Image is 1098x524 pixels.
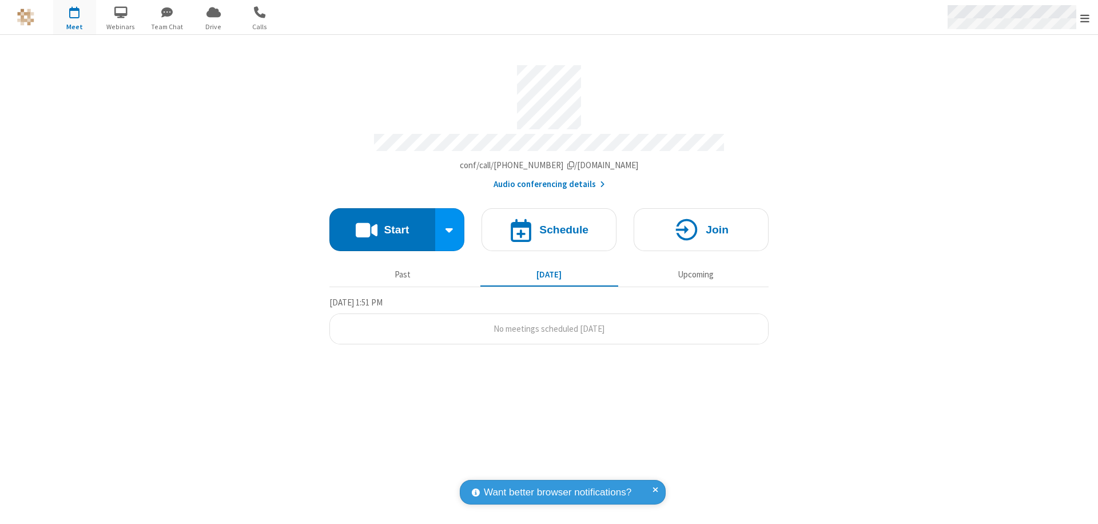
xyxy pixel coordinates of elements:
[627,264,765,285] button: Upcoming
[100,22,142,32] span: Webinars
[192,22,235,32] span: Drive
[238,22,281,32] span: Calls
[329,57,769,191] section: Account details
[17,9,34,26] img: QA Selenium DO NOT DELETE OR CHANGE
[706,224,729,235] h4: Join
[334,264,472,285] button: Past
[329,208,435,251] button: Start
[329,297,383,308] span: [DATE] 1:51 PM
[435,208,465,251] div: Start conference options
[634,208,769,251] button: Join
[480,264,618,285] button: [DATE]
[484,485,631,500] span: Want better browser notifications?
[53,22,96,32] span: Meet
[146,22,189,32] span: Team Chat
[539,224,588,235] h4: Schedule
[494,323,604,334] span: No meetings scheduled [DATE]
[494,178,605,191] button: Audio conferencing details
[460,159,639,172] button: Copy my meeting room linkCopy my meeting room link
[482,208,616,251] button: Schedule
[460,160,639,170] span: Copy my meeting room link
[384,224,409,235] h4: Start
[329,296,769,345] section: Today's Meetings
